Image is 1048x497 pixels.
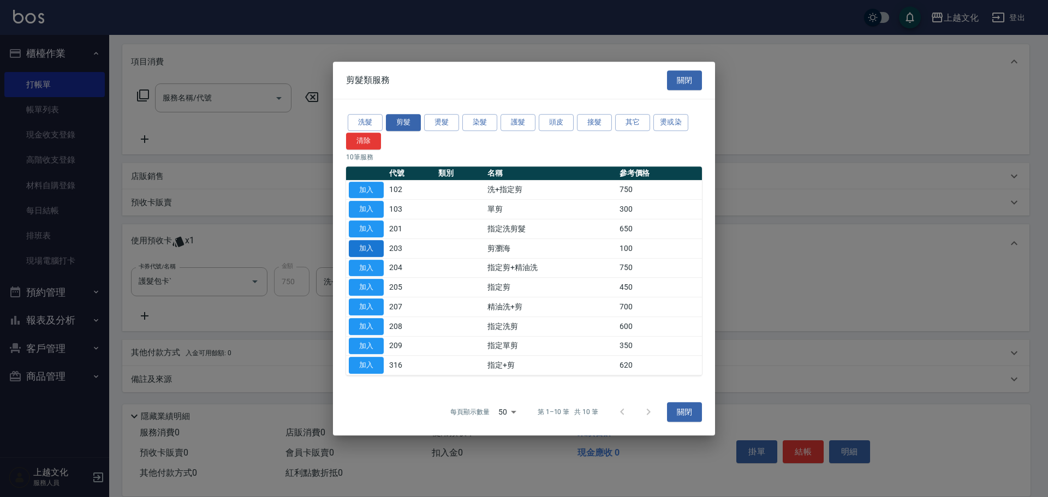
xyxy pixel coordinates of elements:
button: 加入 [349,220,384,237]
td: 102 [386,180,436,200]
button: 加入 [349,357,384,374]
button: 燙或染 [653,114,688,131]
button: 加入 [349,338,384,355]
p: 第 1–10 筆 共 10 筆 [538,407,598,417]
th: 代號 [386,166,436,181]
button: 染髮 [462,114,497,131]
td: 203 [386,238,436,258]
button: 剪髮 [386,114,421,131]
button: 清除 [346,133,381,149]
td: 208 [386,316,436,336]
td: 103 [386,200,436,219]
td: 指定+剪 [485,356,617,375]
td: 350 [617,336,702,356]
td: 620 [617,356,702,375]
div: 50 [494,397,520,427]
button: 接髮 [577,114,612,131]
button: 加入 [349,318,384,335]
td: 單剪 [485,200,617,219]
td: 450 [617,278,702,297]
td: 207 [386,297,436,317]
button: 關閉 [667,402,702,422]
th: 類別 [436,166,485,181]
button: 燙髮 [424,114,459,131]
th: 參考價格 [617,166,702,181]
span: 剪髮類服務 [346,75,390,86]
td: 指定單剪 [485,336,617,356]
th: 名稱 [485,166,617,181]
td: 指定洗剪髮 [485,219,617,239]
td: 209 [386,336,436,356]
td: 100 [617,238,702,258]
button: 護髮 [501,114,535,131]
button: 加入 [349,240,384,257]
button: 加入 [349,279,384,296]
td: 剪瀏海 [485,238,617,258]
td: 316 [386,356,436,375]
td: 指定剪 [485,278,617,297]
td: 204 [386,258,436,278]
td: 750 [617,258,702,278]
td: 201 [386,219,436,239]
td: 精油洗+剪 [485,297,617,317]
p: 10 筆服務 [346,152,702,162]
td: 750 [617,180,702,200]
td: 650 [617,219,702,239]
button: 洗髮 [348,114,383,131]
p: 每頁顯示數量 [450,407,490,417]
td: 洗+指定剪 [485,180,617,200]
button: 其它 [615,114,650,131]
button: 加入 [349,298,384,315]
td: 300 [617,200,702,219]
button: 加入 [349,182,384,199]
td: 600 [617,316,702,336]
button: 加入 [349,201,384,218]
td: 指定剪+精油洗 [485,258,617,278]
td: 700 [617,297,702,317]
button: 關閉 [667,70,702,91]
td: 205 [386,278,436,297]
td: 指定洗剪 [485,316,617,336]
button: 加入 [349,260,384,277]
button: 頭皮 [539,114,574,131]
